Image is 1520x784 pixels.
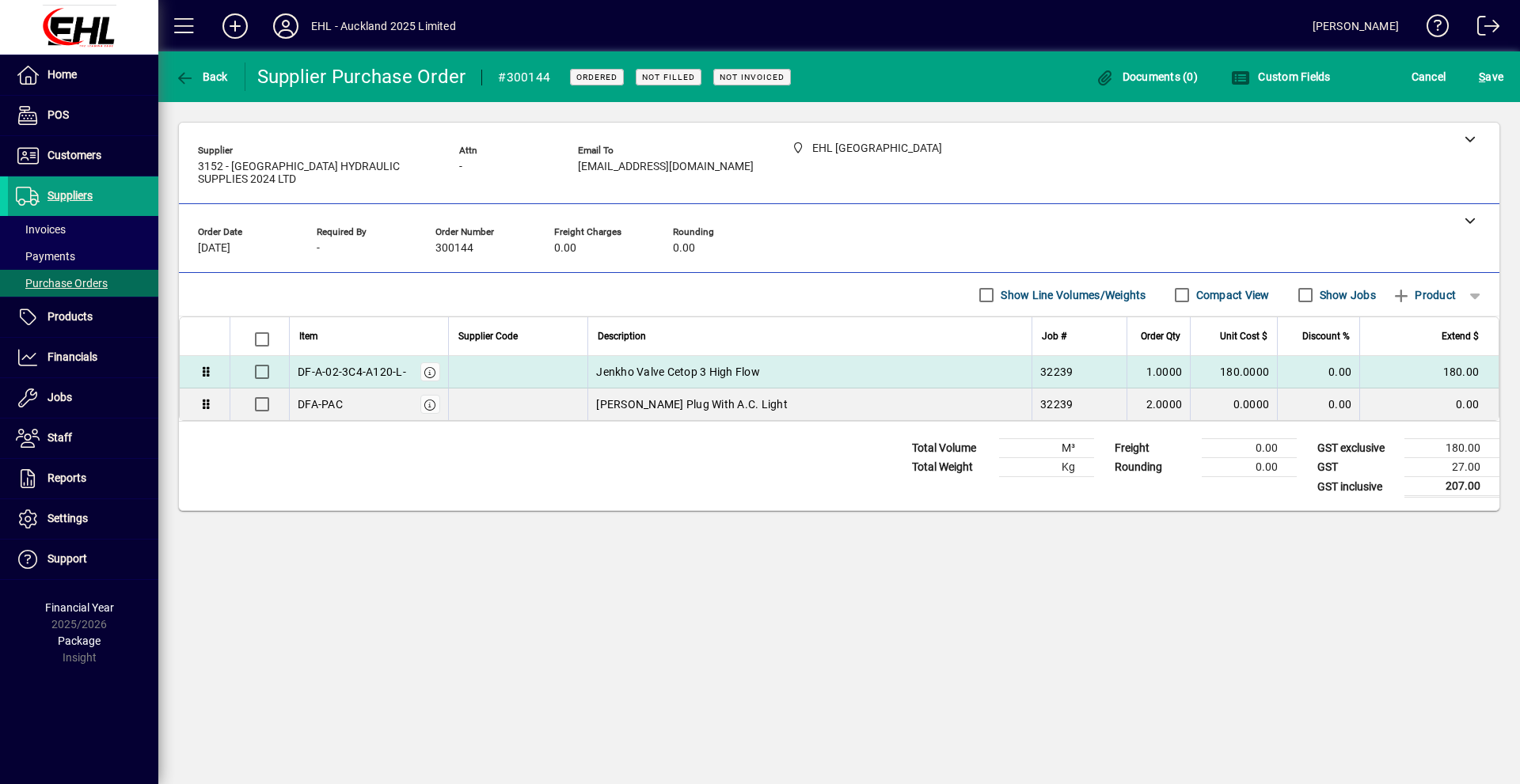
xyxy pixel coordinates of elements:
[1220,328,1267,345] span: Unit Cost $
[8,459,158,498] a: Reports
[1231,70,1331,83] span: Custom Fields
[45,601,114,614] span: Financial Year
[1415,3,1450,55] a: Knowledge Base
[999,458,1094,477] td: Kg
[299,328,318,345] span: Item
[1107,439,1202,458] td: Freight
[999,439,1094,458] td: M³
[1392,282,1456,308] span: Product
[8,243,158,270] a: Payments
[1042,328,1066,345] span: Job #
[175,70,228,83] span: Back
[1359,388,1499,420] td: 0.00
[1202,439,1297,458] td: 0.00
[210,12,260,40] button: Add
[171,62,232,91] button: Back
[158,62,245,91] app-page-header-button: Back
[1141,328,1180,345] span: Order Qty
[8,419,158,458] a: Staff
[47,108,69,121] span: POS
[1309,458,1404,477] td: GST
[47,512,88,525] span: Settings
[47,149,101,161] span: Customers
[1277,356,1359,388] td: 0.00
[8,55,158,95] a: Home
[8,499,158,539] a: Settings
[1040,396,1073,412] span: 32239
[1190,356,1277,388] td: 180.0000
[47,391,72,403] span: Jobs
[997,287,1146,303] label: Show Line Volumes/Weights
[642,72,695,82] span: Not Filled
[298,396,343,412] div: DFA-PAC
[720,72,785,82] span: Not Invoiced
[8,216,158,243] a: Invoices
[1412,64,1446,89] span: Cancel
[47,189,93,202] span: Suppliers
[1313,13,1399,39] div: [PERSON_NAME]
[1404,477,1499,497] td: 207.00
[8,136,158,176] a: Customers
[1127,356,1190,388] td: 1.0000
[1127,388,1190,420] td: 2.0000
[1309,477,1404,497] td: GST inclusive
[904,458,999,477] td: Total Weight
[1442,328,1479,345] span: Extend $
[311,13,456,39] div: EHL - Auckland 2025 Limited
[1479,70,1485,83] span: S
[1040,364,1073,380] span: 32239
[47,68,77,81] span: Home
[1317,287,1376,303] label: Show Jobs
[1190,388,1277,420] td: 0.0000
[1309,439,1404,458] td: GST exclusive
[1408,62,1450,91] button: Cancel
[1475,62,1507,91] button: Save
[1479,64,1503,89] span: ave
[1359,356,1499,388] td: 180.00
[298,364,406,380] div: DF-A-02-3C4-A120-L-
[459,161,462,173] span: -
[598,328,646,345] span: Description
[435,242,473,255] span: 300144
[47,472,86,484] span: Reports
[47,350,97,363] span: Financials
[1091,62,1202,91] button: Documents (0)
[498,65,550,90] div: #300144
[458,328,518,345] span: Supplier Code
[47,310,93,323] span: Products
[1202,458,1297,477] td: 0.00
[16,250,75,263] span: Payments
[47,552,87,565] span: Support
[260,12,311,40] button: Profile
[8,96,158,135] a: POS
[576,72,617,82] span: Ordered
[8,378,158,418] a: Jobs
[8,297,158,337] a: Products
[1227,62,1335,91] button: Custom Fields
[198,242,230,255] span: [DATE]
[673,242,695,255] span: 0.00
[317,242,320,255] span: -
[1465,3,1500,55] a: Logout
[16,223,66,236] span: Invoices
[596,364,760,380] span: Jenkho Valve Cetop 3 High Flow
[8,540,158,579] a: Support
[1107,458,1202,477] td: Rounding
[8,338,158,377] a: Financials
[16,277,108,290] span: Purchase Orders
[554,242,576,255] span: 0.00
[1095,70,1198,83] span: Documents (0)
[198,161,435,186] span: 3152 - [GEOGRAPHIC_DATA] HYDRAULIC SUPPLIES 2024 LTD
[1277,388,1359,420] td: 0.00
[578,161,754,173] span: [EMAIL_ADDRESS][DOMAIN_NAME]
[8,270,158,297] a: Purchase Orders
[596,396,788,412] span: [PERSON_NAME] Plug With A.C. Light
[1193,287,1270,303] label: Compact View
[1302,328,1350,345] span: Discount %
[1384,281,1464,309] button: Product
[1404,458,1499,477] td: 27.00
[257,64,466,89] div: Supplier Purchase Order
[47,431,72,444] span: Staff
[58,634,101,647] span: Package
[904,439,999,458] td: Total Volume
